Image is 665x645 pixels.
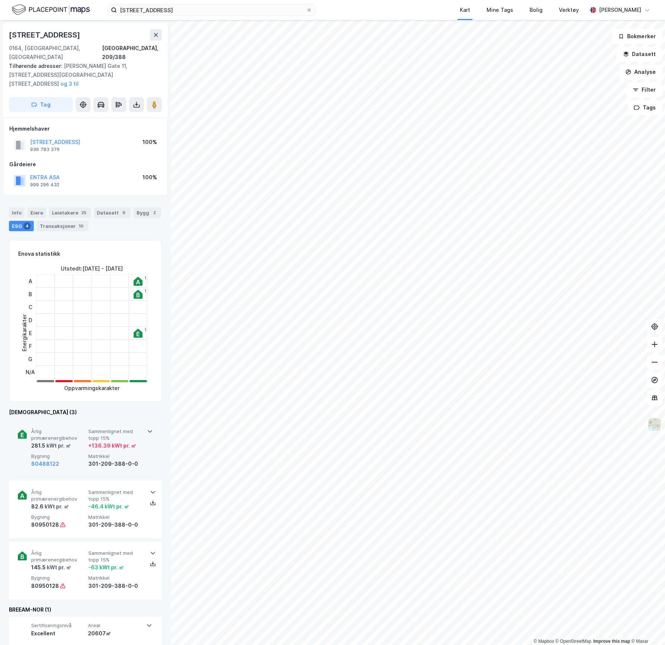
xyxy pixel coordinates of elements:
[37,221,88,231] div: Transaksjoner
[88,582,142,590] div: 301-209-388-0-0
[534,639,554,644] a: Mapbox
[20,314,29,351] div: Energikarakter
[18,249,60,258] div: Enova statistikk
[27,207,46,218] div: Eiere
[117,4,306,16] input: Søk på adresse, matrikkel, gårdeiere, leietakere eller personer
[9,29,82,41] div: [STREET_ADDRESS]
[9,44,102,62] div: 0164, [GEOGRAPHIC_DATA], [GEOGRAPHIC_DATA]
[142,138,157,147] div: 100%
[9,221,34,231] div: ESG
[31,520,59,529] div: 80950128
[88,563,124,572] div: -63 kWt pr. ㎡
[88,453,142,459] span: Matrikkel
[9,62,156,88] div: [PERSON_NAME] Gate 11, [STREET_ADDRESS][GEOGRAPHIC_DATA][STREET_ADDRESS]
[26,366,35,379] div: N/A
[593,639,630,644] a: Improve this map
[31,622,85,629] span: Sertifiseringsnivå
[88,502,129,511] div: -46.4 kWt pr. ㎡
[64,384,119,393] div: Oppvarmingskarakter
[120,209,128,216] div: 9
[23,222,31,230] div: 4
[61,264,123,273] div: Utstedt : [DATE] - [DATE]
[487,6,513,14] div: Mine Tags
[26,327,35,340] div: E
[31,575,85,581] span: Bygning
[556,639,592,644] a: OpenStreetMap
[31,514,85,520] span: Bygning
[31,502,69,511] div: 82.6
[77,222,85,230] div: 10
[9,207,24,218] div: Info
[9,605,162,614] div: BREEAM-NOR (1)
[12,3,90,16] img: logo.f888ab2527a4732fd821a326f86c7f29.svg
[530,6,543,14] div: Bolig
[88,520,142,529] div: 301-209-388-0-0
[9,63,64,69] span: Tilhørende adresser:
[31,441,71,450] div: 281.5
[88,441,136,450] div: + 136.39 kWt pr. ㎡
[619,65,662,79] button: Analyse
[648,418,662,432] img: Z
[9,124,161,133] div: Hjemmelshaver
[88,428,142,441] span: Sammenlignet med topp 15%
[30,147,60,153] div: 936 783 376
[31,489,85,502] span: Årlig primærenergibehov
[142,173,157,182] div: 100%
[144,328,146,332] div: 1
[31,459,59,468] button: 80488122
[628,609,665,645] div: Kontrollprogram for chat
[31,629,85,638] div: Excellent
[9,408,162,417] div: [DEMOGRAPHIC_DATA] (3)
[617,47,662,62] button: Datasett
[88,575,142,581] span: Matrikkel
[88,459,142,468] div: 301-209-388-0-0
[31,550,85,563] span: Årlig primærenergibehov
[628,100,662,115] button: Tags
[26,340,35,353] div: F
[30,182,59,188] div: 999 296 432
[144,276,146,280] div: 1
[45,441,71,450] div: kWt pr. ㎡
[102,44,162,62] div: [GEOGRAPHIC_DATA], 209/388
[134,207,161,218] div: Bygg
[31,428,85,441] span: Årlig primærenergibehov
[31,453,85,459] span: Bygning
[144,289,146,293] div: 1
[31,563,71,572] div: 145.5
[26,353,35,366] div: G
[26,301,35,314] div: C
[88,622,142,629] span: Areal
[460,6,470,14] div: Kart
[626,82,662,97] button: Filter
[88,514,142,520] span: Matrikkel
[46,563,71,572] div: kWt pr. ㎡
[26,275,35,288] div: A
[612,29,662,44] button: Bokmerker
[9,160,161,169] div: Gårdeiere
[559,6,579,14] div: Verktøy
[88,489,142,502] span: Sammenlignet med topp 15%
[9,97,73,112] button: Tag
[94,207,131,218] div: Datasett
[26,314,35,327] div: D
[628,609,665,645] iframe: Chat Widget
[31,582,59,590] div: 80950128
[88,550,142,563] span: Sammenlignet med topp 15%
[26,288,35,301] div: B
[151,209,158,216] div: 2
[599,6,641,14] div: [PERSON_NAME]
[43,502,69,511] div: kWt pr. ㎡
[80,209,88,216] div: 25
[49,207,91,218] div: Leietakere
[88,629,142,638] div: 20607㎡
